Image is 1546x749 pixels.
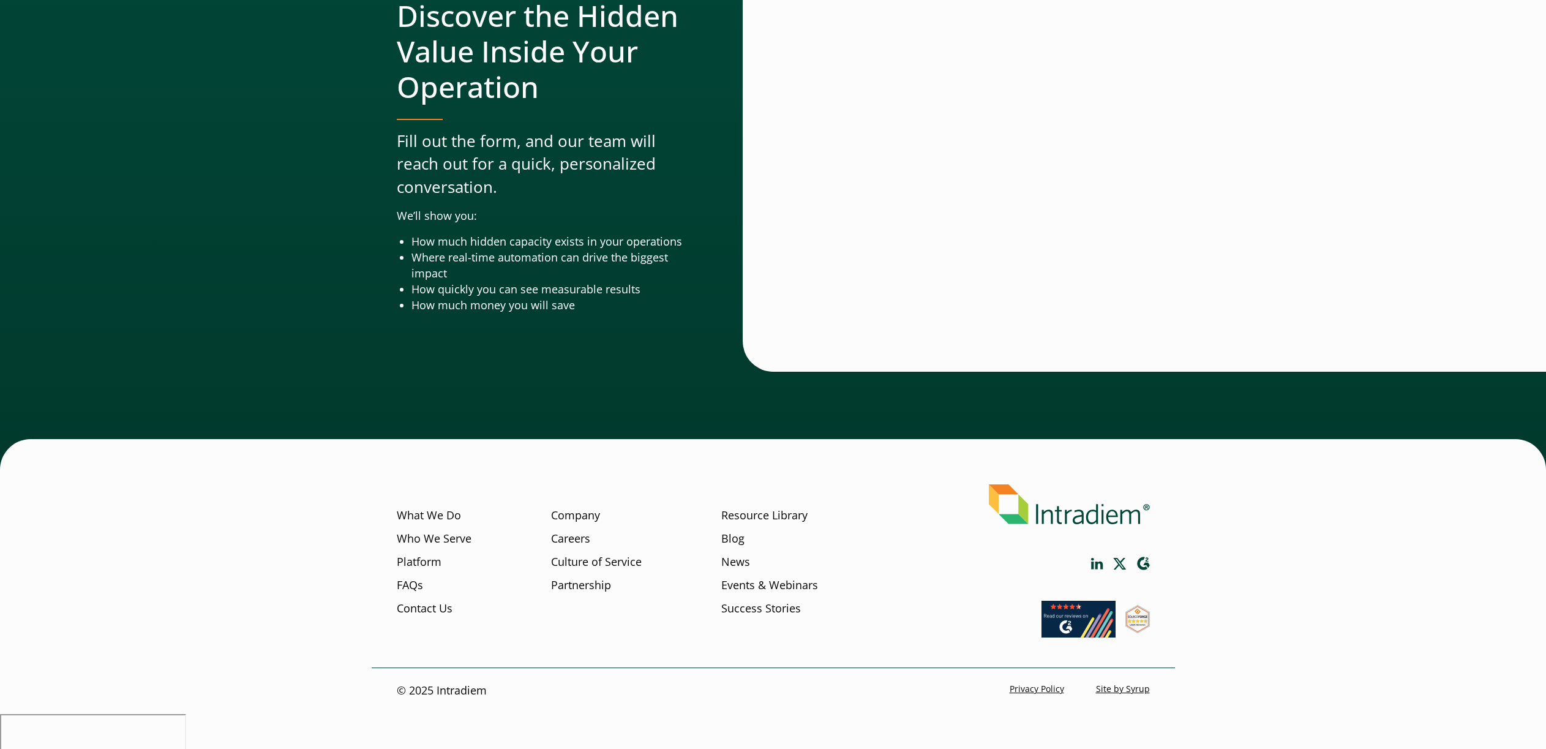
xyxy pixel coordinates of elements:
[1125,605,1150,633] img: SourceForge User Reviews
[397,508,461,524] a: What We Do
[397,578,423,593] a: FAQs
[721,601,801,617] a: Success Stories
[1125,622,1150,636] a: Link opens in a new window
[397,208,694,224] p: We’ll show you:
[721,554,750,570] a: News
[397,601,452,617] a: Contact Us
[721,531,745,547] a: Blog
[397,531,471,547] a: Who We Serve
[1041,626,1116,641] a: Link opens in a new window
[1010,683,1064,695] a: Privacy Policy
[397,130,694,198] p: Fill out the form, and our team will reach out for a quick, personalized conversation.
[1096,683,1150,695] a: Site by Syrup
[721,578,818,593] a: Events & Webinars
[397,554,441,570] a: Platform
[1136,557,1150,571] a: Link opens in a new window
[1091,558,1103,570] a: Link opens in a new window
[989,484,1150,524] img: Intradiem
[551,508,600,524] a: Company
[411,282,694,298] li: How quickly you can see measurable results
[411,234,694,250] li: How much hidden capacity exists in your operations
[721,508,808,524] a: Resource Library
[1041,601,1116,638] img: Read our reviews on G2
[551,578,611,593] a: Partnership
[397,683,487,699] p: © 2025 Intradiem
[551,554,642,570] a: Culture of Service
[1113,558,1127,570] a: Link opens in a new window
[551,531,590,547] a: Careers
[411,298,694,314] li: How much money you will save
[411,250,694,282] li: Where real-time automation can drive the biggest impact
